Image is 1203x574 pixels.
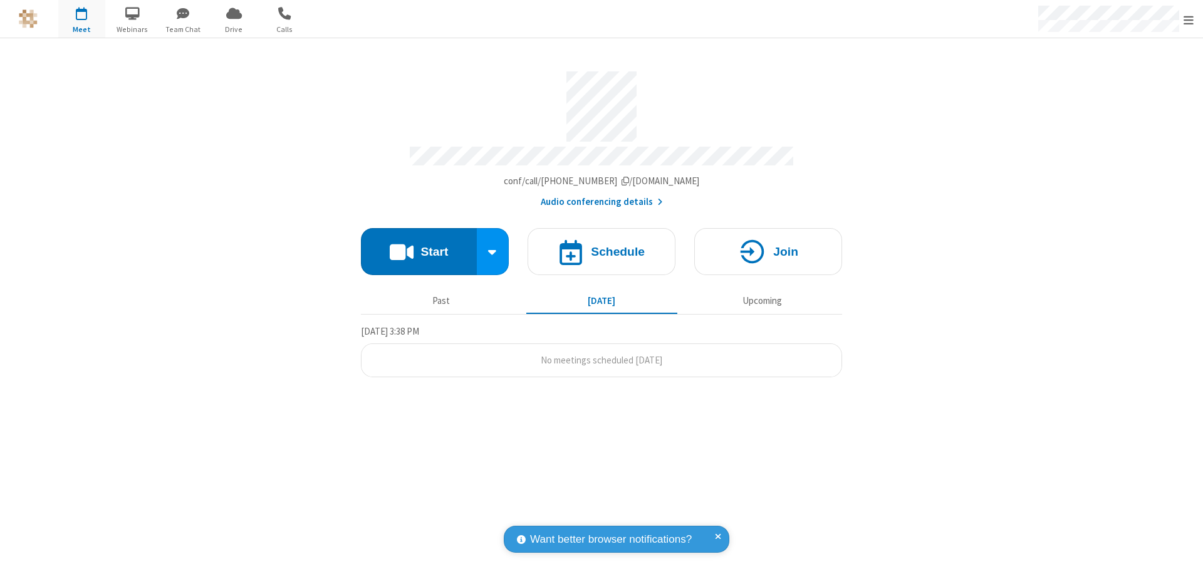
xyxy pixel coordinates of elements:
[591,246,645,258] h4: Schedule
[361,62,842,209] section: Account details
[58,24,105,35] span: Meet
[211,24,258,35] span: Drive
[773,246,798,258] h4: Join
[694,228,842,275] button: Join
[477,228,509,275] div: Start conference options
[361,324,842,378] section: Today's Meetings
[19,9,38,28] img: QA Selenium DO NOT DELETE OR CHANGE
[526,289,677,313] button: [DATE]
[1172,541,1194,565] iframe: Chat
[361,325,419,337] span: [DATE] 3:38 PM
[528,228,675,275] button: Schedule
[504,174,700,189] button: Copy my meeting room linkCopy my meeting room link
[160,24,207,35] span: Team Chat
[361,228,477,275] button: Start
[366,289,517,313] button: Past
[420,246,448,258] h4: Start
[504,175,700,187] span: Copy my meeting room link
[541,195,663,209] button: Audio conferencing details
[530,531,692,548] span: Want better browser notifications?
[687,289,838,313] button: Upcoming
[109,24,156,35] span: Webinars
[261,24,308,35] span: Calls
[541,354,662,366] span: No meetings scheduled [DATE]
